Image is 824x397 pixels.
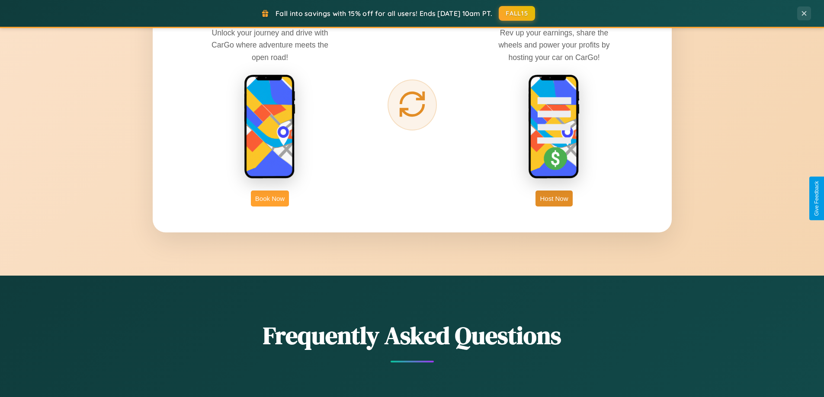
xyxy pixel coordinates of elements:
p: Rev up your earnings, share the wheels and power your profits by hosting your car on CarGo! [489,27,619,63]
h2: Frequently Asked Questions [153,319,672,352]
button: Host Now [535,191,572,206]
p: Unlock your journey and drive with CarGo where adventure meets the open road! [205,27,335,63]
div: Give Feedback [814,181,820,216]
button: FALL15 [499,6,535,21]
img: rent phone [244,74,296,180]
span: Fall into savings with 15% off for all users! Ends [DATE] 10am PT. [276,9,492,18]
img: host phone [528,74,580,180]
button: Book Now [251,191,289,206]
